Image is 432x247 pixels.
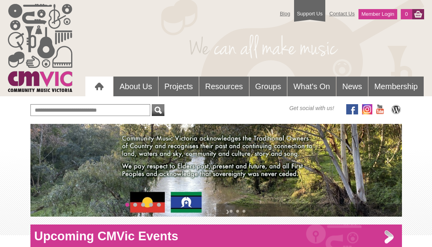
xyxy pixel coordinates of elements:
[287,77,336,96] a: What's On
[199,77,249,96] a: Resources
[401,9,412,19] a: 0
[390,104,402,114] img: CMVic Blog
[113,77,158,96] a: About Us
[325,7,358,21] a: Contact Us
[358,9,397,19] a: Member Login
[336,77,368,96] a: News
[276,7,294,21] a: Blog
[8,4,72,92] img: cmvic_logo.png
[362,104,372,114] img: icon-instagram.png
[229,205,246,217] a: • • •
[249,77,287,96] a: Groups
[224,208,394,219] h2: ›
[289,104,334,112] span: Get social with us!
[368,77,424,96] a: Membership
[158,77,199,96] a: Projects
[30,228,402,244] h1: Upcoming CMVic Events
